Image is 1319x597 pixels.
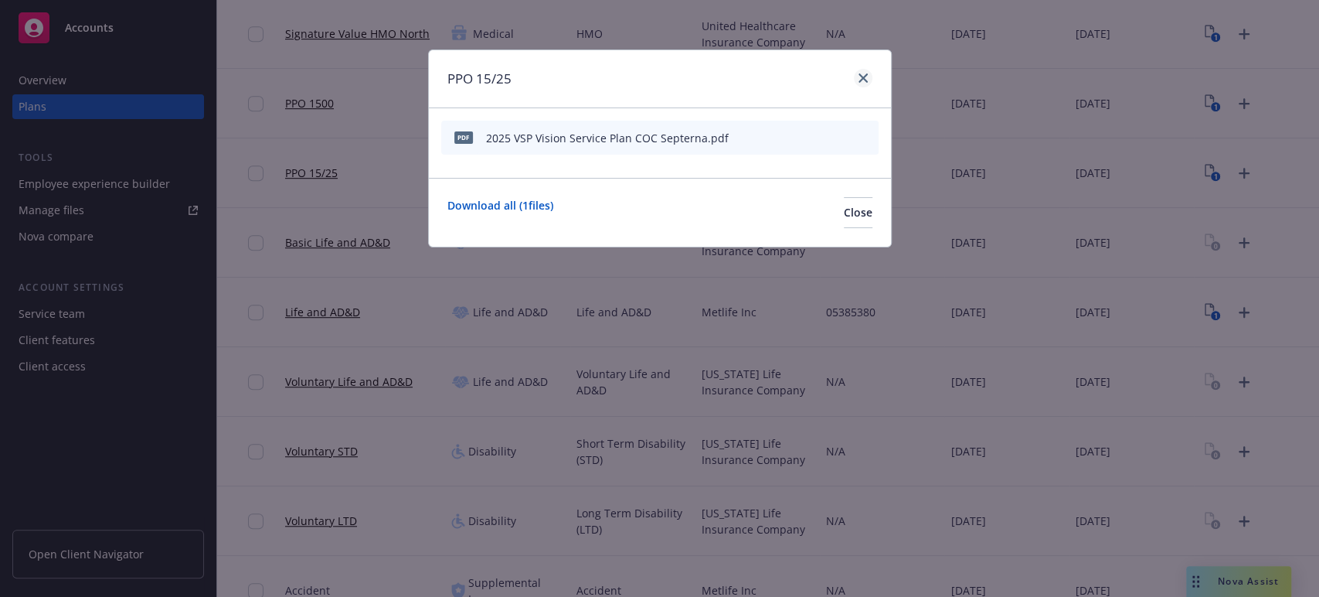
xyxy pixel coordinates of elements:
[844,205,872,220] span: Close
[809,130,821,146] button: download file
[834,130,848,146] button: preview file
[854,69,872,87] a: close
[860,130,872,146] button: archive file
[486,130,729,146] div: 2025 VSP Vision Service Plan COC Septerna.pdf
[447,69,512,89] h1: PPO 15/25
[454,131,473,143] span: pdf
[447,197,553,228] a: Download all ( 1 files)
[844,197,872,228] button: Close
